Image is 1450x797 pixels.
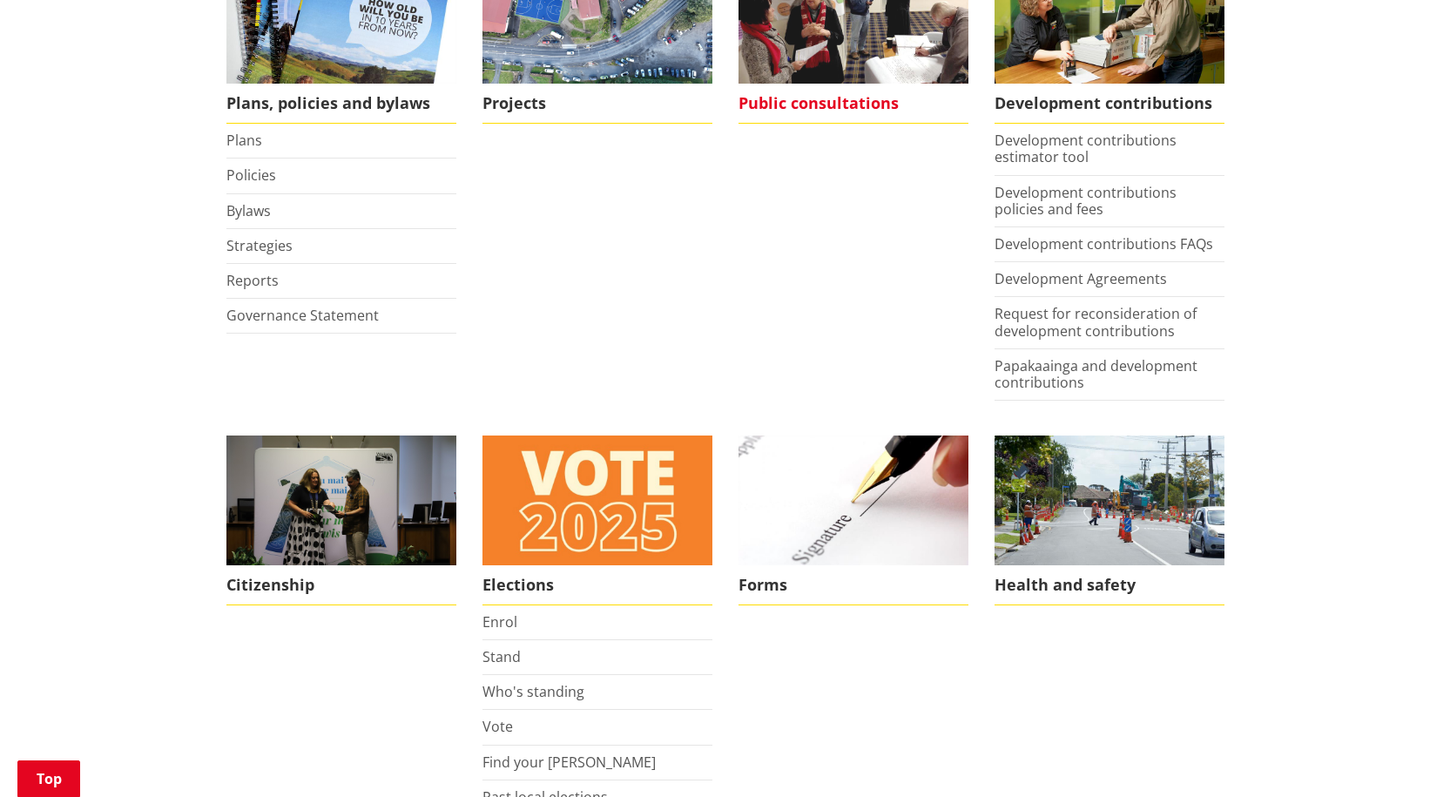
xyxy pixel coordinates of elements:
[995,436,1224,605] a: Health and safety Health and safety
[226,565,456,605] span: Citizenship
[482,647,521,666] a: Stand
[226,271,279,290] a: Reports
[995,84,1224,124] span: Development contributions
[17,760,80,797] a: Top
[738,436,968,605] a: Find a form to complete Forms
[995,356,1197,392] a: Papakaainga and development contributions
[995,183,1177,219] a: Development contributions policies and fees
[226,201,271,220] a: Bylaws
[738,436,968,565] img: Find a form to complete
[995,234,1213,253] a: Development contributions FAQs
[482,717,513,736] a: Vote
[995,269,1167,288] a: Development Agreements
[1370,724,1433,787] iframe: Messenger Launcher
[738,565,968,605] span: Forms
[482,436,712,605] a: Elections
[226,436,456,605] a: Citizenship Ceremony March 2023 Citizenship
[738,84,968,124] span: Public consultations
[482,436,712,565] img: Vote 2025
[995,131,1177,166] a: Development contributions estimator tool
[226,236,293,255] a: Strategies
[482,612,517,632] a: Enrol
[482,84,712,124] span: Projects
[482,753,656,772] a: Find your [PERSON_NAME]
[226,306,379,325] a: Governance Statement
[226,165,276,185] a: Policies
[482,682,584,701] a: Who's standing
[482,565,712,605] span: Elections
[995,436,1224,565] img: Health and safety
[226,436,456,565] img: Citizenship Ceremony March 2023
[226,131,262,150] a: Plans
[995,565,1224,605] span: Health and safety
[995,304,1197,340] a: Request for reconsideration of development contributions
[226,84,456,124] span: Plans, policies and bylaws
